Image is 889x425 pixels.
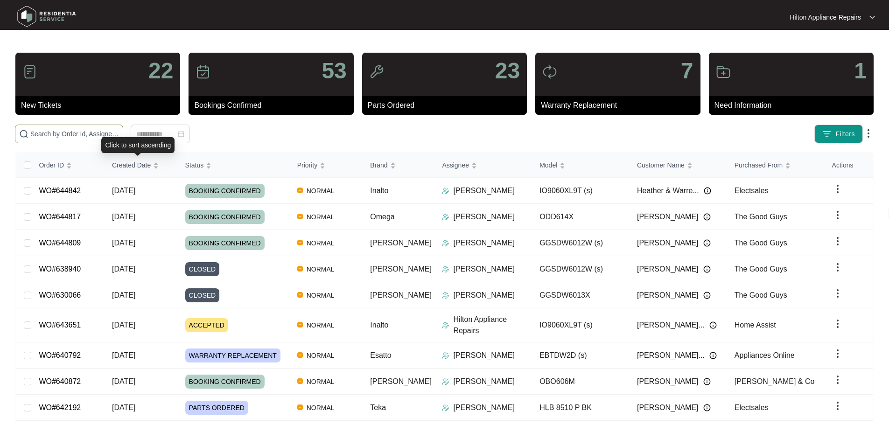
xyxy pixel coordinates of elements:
[21,100,180,111] p: New Tickets
[453,314,532,336] p: Hilton Appliance Repairs
[112,187,135,195] span: [DATE]
[112,404,135,411] span: [DATE]
[196,64,210,79] img: icon
[297,188,303,193] img: Vercel Logo
[22,64,37,79] img: icon
[735,291,787,299] span: The Good Guys
[185,184,265,198] span: BOOKING CONFIRMED
[442,213,449,221] img: Assigner Icon
[185,210,265,224] span: BOOKING CONFIRMED
[105,153,178,178] th: Created Date
[303,290,338,301] span: NORMAL
[112,377,135,385] span: [DATE]
[434,153,532,178] th: Assignee
[442,292,449,299] img: Assigner Icon
[185,262,220,276] span: CLOSED
[14,2,79,30] img: residentia service logo
[814,125,863,143] button: filter iconFilters
[637,290,699,301] span: [PERSON_NAME]
[735,160,783,170] span: Purchased From
[735,321,776,329] span: Home Assist
[39,187,81,195] a: WO#644842
[532,256,630,282] td: GGSDW6012W (s)
[370,321,388,329] span: Inalto
[297,378,303,384] img: Vercel Logo
[532,395,630,421] td: HLB 8510 P BK
[30,129,119,139] input: Search by Order Id, Assignee Name, Customer Name, Brand and Model
[453,402,515,413] p: [PERSON_NAME]
[532,204,630,230] td: ODD614X
[637,264,699,275] span: [PERSON_NAME]
[303,376,338,387] span: NORMAL
[832,183,843,195] img: dropdown arrow
[39,351,81,359] a: WO#640792
[703,292,711,299] img: Info icon
[112,351,135,359] span: [DATE]
[709,321,717,329] img: Info icon
[532,369,630,395] td: OBO606M
[363,153,434,178] th: Brand
[832,288,843,299] img: dropdown arrow
[442,404,449,411] img: Assigner Icon
[369,64,384,79] img: icon
[637,237,699,249] span: [PERSON_NAME]
[19,129,28,139] img: search-icon
[370,187,388,195] span: Inalto
[185,348,280,362] span: WARRANTY REPLACEMENT
[442,239,449,247] img: Assigner Icon
[178,153,290,178] th: Status
[532,282,630,308] td: GGSDW6013X
[532,342,630,369] td: EBTDW2D (s)
[39,239,81,247] a: WO#644809
[716,64,731,79] img: icon
[532,178,630,204] td: IO9060XL9T (s)
[39,213,81,221] a: WO#644817
[297,404,303,410] img: Vercel Logo
[735,404,769,411] span: Electsales
[854,60,867,82] p: 1
[825,153,873,178] th: Actions
[39,160,64,170] span: Order ID
[297,292,303,298] img: Vercel Logo
[832,400,843,411] img: dropdown arrow
[532,153,630,178] th: Model
[637,211,699,223] span: [PERSON_NAME]
[637,350,705,361] span: [PERSON_NAME]...
[112,160,151,170] span: Created Date
[703,239,711,247] img: Info icon
[714,100,874,111] p: Need Information
[297,352,303,358] img: Vercel Logo
[832,262,843,273] img: dropdown arrow
[39,265,81,273] a: WO#638940
[735,187,769,195] span: Electsales
[541,100,700,111] p: Warranty Replacement
[185,288,220,302] span: CLOSED
[532,308,630,342] td: IO9060XL9T (s)
[637,320,705,331] span: [PERSON_NAME]...
[704,187,711,195] img: Info icon
[703,265,711,273] img: Info icon
[703,378,711,385] img: Info icon
[442,321,449,329] img: Assigner Icon
[681,60,693,82] p: 7
[303,350,338,361] span: NORMAL
[297,266,303,272] img: Vercel Logo
[703,213,711,221] img: Info icon
[453,290,515,301] p: [PERSON_NAME]
[869,15,875,20] img: dropdown arrow
[112,265,135,273] span: [DATE]
[185,236,265,250] span: BOOKING CONFIRMED
[790,13,861,22] p: Hilton Appliance Repairs
[442,160,469,170] span: Assignee
[297,240,303,245] img: Vercel Logo
[39,404,81,411] a: WO#642192
[832,209,843,221] img: dropdown arrow
[370,404,386,411] span: Teka
[303,211,338,223] span: NORMAL
[822,129,832,139] img: filter icon
[442,187,449,195] img: Assigner Icon
[39,321,81,329] a: WO#643651
[637,185,699,196] span: Heather & Warre...
[630,153,727,178] th: Customer Name
[39,377,81,385] a: WO#640872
